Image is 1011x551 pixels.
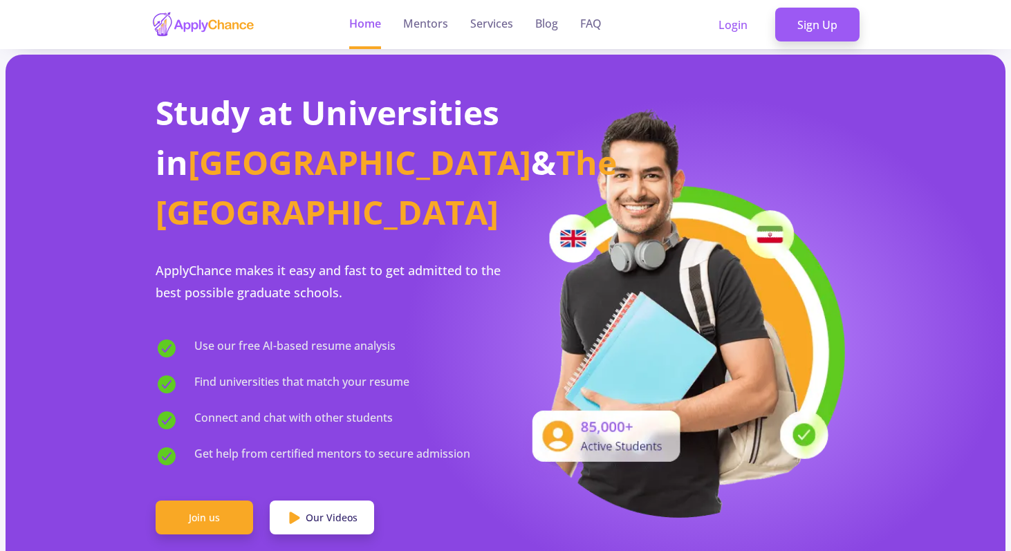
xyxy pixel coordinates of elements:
a: Sign Up [775,8,860,42]
img: applicant [511,105,850,518]
span: Our Videos [306,510,358,525]
img: applychance logo [151,11,255,38]
span: & [531,140,556,185]
span: [GEOGRAPHIC_DATA] [188,140,531,185]
a: Join us [156,501,253,535]
span: ApplyChance makes it easy and fast to get admitted to the best possible graduate schools. [156,262,501,301]
span: Use our free AI-based resume analysis [194,337,396,359]
span: Find universities that match your resume [194,373,409,395]
a: Our Videos [270,501,374,535]
span: Get help from certified mentors to secure admission [194,445,470,467]
span: Study at Universities in [156,90,499,185]
span: Connect and chat with other students [194,409,393,431]
a: Login [696,8,770,42]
